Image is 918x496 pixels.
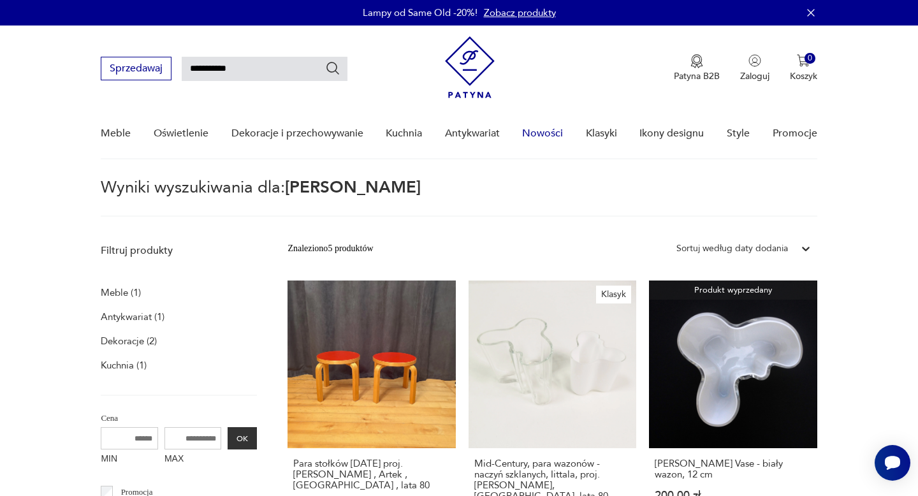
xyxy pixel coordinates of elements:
button: Sprzedawaj [101,57,171,80]
a: Style [727,109,750,158]
img: Ikona koszyka [797,54,810,67]
a: Antykwariat [445,109,500,158]
a: Dekoracje i przechowywanie [231,109,363,158]
a: Kuchnia (1) [101,356,147,374]
div: Znaleziono 5 produktów [288,242,373,256]
p: Filtruj produkty [101,244,257,258]
a: Zobacz produkty [484,6,556,19]
p: Lampy od Same Old -20%! [363,6,477,19]
img: Ikona medalu [690,54,703,68]
p: Zaloguj [740,70,769,82]
span: [PERSON_NAME] [285,176,421,199]
a: Nowości [522,109,563,158]
div: 0 [805,53,815,64]
a: Oświetlenie [154,109,208,158]
a: Ikona medaluPatyna B2B [674,54,720,82]
a: Klasyki [586,109,617,158]
p: Koszyk [790,70,817,82]
p: Wyniki wyszukiwania dla: [101,180,817,217]
img: Ikonka użytkownika [748,54,761,67]
p: Patyna B2B [674,70,720,82]
label: MAX [164,449,222,470]
p: Cena [101,411,257,425]
iframe: Smartsupp widget button [875,445,910,481]
button: OK [228,427,257,449]
a: Ikony designu [639,109,704,158]
button: Szukaj [325,61,340,76]
a: Meble (1) [101,284,141,302]
a: Promocje [773,109,817,158]
h3: [PERSON_NAME] Vase - biały wazon, 12 cm [655,458,811,480]
a: Meble [101,109,131,158]
img: Patyna - sklep z meblami i dekoracjami vintage [445,36,495,98]
button: Zaloguj [740,54,769,82]
a: Dekoracje (2) [101,332,157,350]
a: Antykwariat (1) [101,308,164,326]
button: 0Koszyk [790,54,817,82]
div: Sortuj według daty dodania [676,242,788,256]
button: Patyna B2B [674,54,720,82]
h3: Para stołków [DATE] proj. [PERSON_NAME] , Artek , [GEOGRAPHIC_DATA] , lata 80 [293,458,449,491]
a: Kuchnia [386,109,422,158]
label: MIN [101,449,158,470]
a: Sprzedawaj [101,65,171,74]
